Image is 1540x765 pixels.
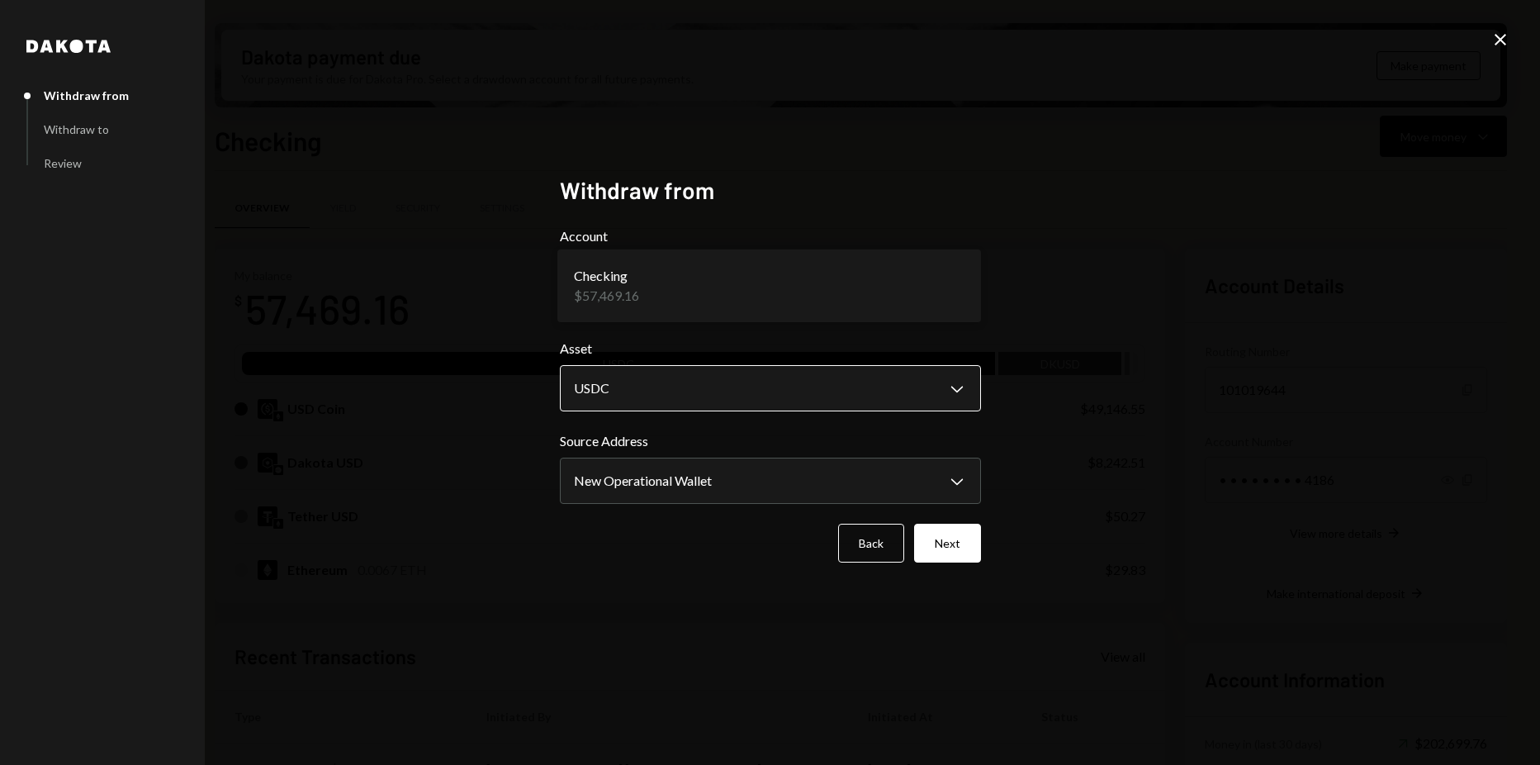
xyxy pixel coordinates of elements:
div: Checking [574,266,639,286]
label: Asset [560,339,981,359]
button: Source Address [560,458,981,504]
div: Review [44,156,82,170]
label: Source Address [560,431,981,451]
button: Next [914,524,981,563]
div: Withdraw from [44,88,129,102]
h2: Withdraw from [560,174,981,207]
button: Asset [560,365,981,411]
div: $57,469.16 [574,286,639,306]
button: Back [838,524,904,563]
div: Withdraw to [44,122,109,136]
label: Account [560,226,981,246]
